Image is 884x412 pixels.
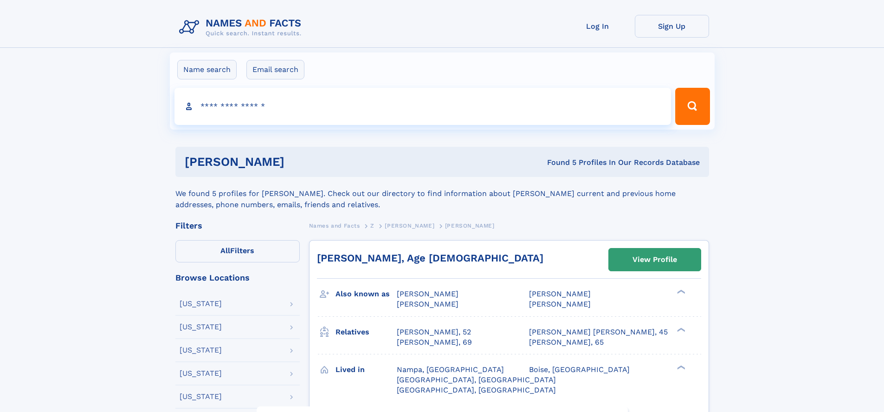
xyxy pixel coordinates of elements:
div: Browse Locations [175,274,300,282]
label: Email search [246,60,304,79]
label: Filters [175,240,300,262]
button: Search Button [675,88,710,125]
div: Filters [175,222,300,230]
a: [PERSON_NAME], 69 [397,337,472,347]
div: ❯ [675,327,686,333]
span: Boise, [GEOGRAPHIC_DATA] [529,365,630,374]
div: ❯ [675,364,686,370]
div: [US_STATE] [180,323,222,331]
span: [PERSON_NAME] [529,300,591,308]
h3: Relatives [336,324,397,340]
a: View Profile [609,249,701,271]
span: Nampa, [GEOGRAPHIC_DATA] [397,365,504,374]
h3: Also known as [336,286,397,302]
div: We found 5 profiles for [PERSON_NAME]. Check out our directory to find information about [PERSON_... [175,177,709,210]
span: All [220,246,230,255]
a: [PERSON_NAME] [PERSON_NAME], 45 [529,327,668,337]
span: [PERSON_NAME] [445,222,495,229]
a: Sign Up [635,15,709,38]
a: [PERSON_NAME], 65 [529,337,604,347]
input: search input [174,88,671,125]
span: [PERSON_NAME] [397,289,458,298]
span: [PERSON_NAME] [529,289,591,298]
label: Name search [177,60,237,79]
h3: Lived in [336,362,397,378]
div: [US_STATE] [180,393,222,400]
span: [PERSON_NAME] [397,300,458,308]
div: [US_STATE] [180,300,222,307]
span: [GEOGRAPHIC_DATA], [GEOGRAPHIC_DATA] [397,386,556,394]
a: [PERSON_NAME], Age [DEMOGRAPHIC_DATA] [317,252,543,264]
a: Names and Facts [309,220,360,231]
h1: [PERSON_NAME] [185,156,416,168]
div: View Profile [632,249,677,270]
a: Z [370,220,374,231]
div: [US_STATE] [180,347,222,354]
span: [PERSON_NAME] [385,222,434,229]
div: Found 5 Profiles In Our Records Database [416,157,700,168]
span: Z [370,222,374,229]
a: [PERSON_NAME], 52 [397,327,471,337]
span: [GEOGRAPHIC_DATA], [GEOGRAPHIC_DATA] [397,375,556,384]
a: [PERSON_NAME] [385,220,434,231]
img: Logo Names and Facts [175,15,309,40]
div: [US_STATE] [180,370,222,377]
a: Log In [561,15,635,38]
div: ❯ [675,289,686,295]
